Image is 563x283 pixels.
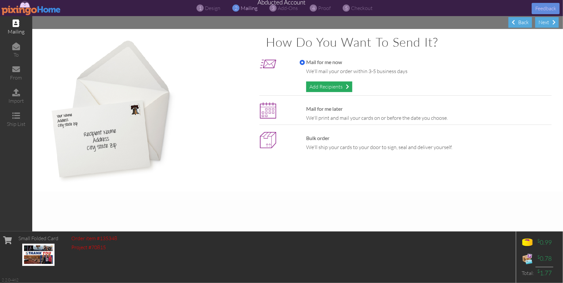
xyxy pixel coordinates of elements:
[2,1,61,15] img: pixingo logo
[300,59,342,66] label: Mail for me now
[312,5,315,12] span: 4
[351,5,373,11] span: checkout
[2,277,18,283] div: 2.2.0-462
[535,17,559,28] div: Next
[241,5,258,11] span: mailing
[259,102,276,119] img: maillater.png
[259,55,276,72] img: mailnow_icon.png
[205,5,221,11] span: design
[199,5,202,12] span: 1
[318,5,331,11] span: proof
[259,131,276,148] img: bulk_icon-5.png
[508,17,532,28] div: Back
[300,60,305,65] input: Mail for me now
[306,144,548,151] div: We'll ship your cards to your door to sign, seal and deliver yourself.
[537,268,540,274] sup: $
[18,235,58,242] div: Small Folded Card
[44,35,178,185] img: mail-cards.jpg
[306,81,352,92] div: Add Recipients
[266,35,552,49] h1: How do you want to send it?
[537,238,540,243] sup: $
[536,235,553,251] td: 0.99
[71,235,117,242] div: Order item #135348
[521,236,534,249] img: points-icon.png
[300,107,305,112] input: Mail for me later
[300,135,329,142] label: Bulk order
[300,105,343,113] label: Mail for me later
[278,5,298,11] span: add-ons
[306,114,548,122] div: We'll print and mail your cards on or before the date you choose.
[22,244,55,266] img: 130388-1-1744411359574-db744b4463980d9d-qa.jpg
[521,252,534,265] img: expense-icon.png
[235,5,237,12] span: 2
[272,5,275,12] span: 3
[519,267,536,279] td: Total:
[306,68,548,75] div: We'll mail your order within 3-5 business days
[71,244,117,251] div: Project #70815
[532,3,560,14] button: Feedback
[536,267,553,279] td: 1.77
[345,5,348,12] span: 5
[300,136,305,141] input: Bulk order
